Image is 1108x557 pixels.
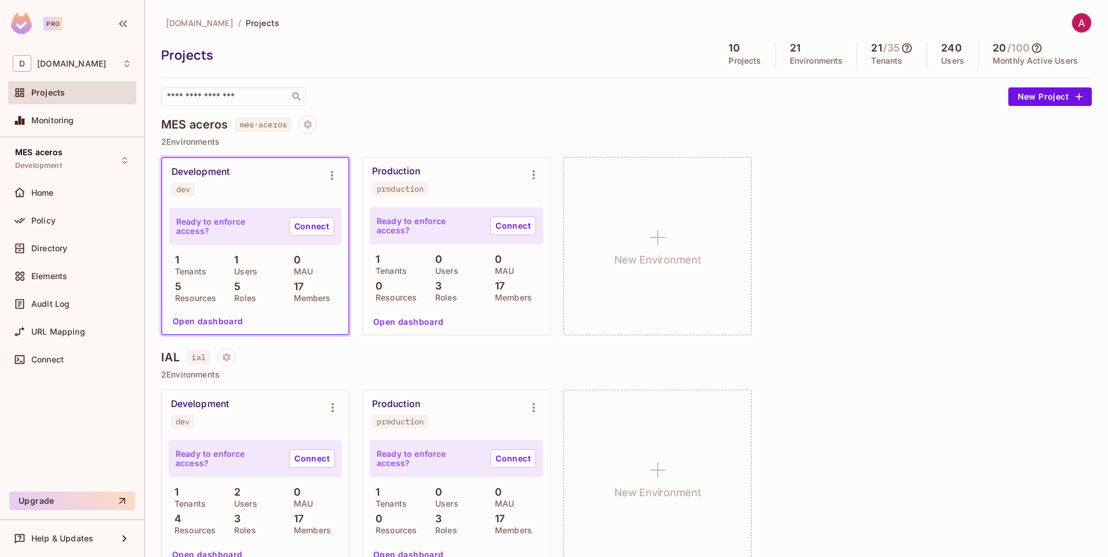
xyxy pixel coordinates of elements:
p: Tenants [169,267,206,276]
p: 0 [288,486,301,498]
h5: 21 [871,42,881,54]
a: Connect [490,449,536,468]
p: Users [941,56,964,65]
div: Production [372,398,420,410]
h5: 240 [941,42,961,54]
p: Ready to enforce access? [176,449,280,468]
p: Members [489,526,532,535]
p: 3 [429,513,442,525]
p: Resources [169,526,216,535]
p: 1 [228,254,238,266]
p: Resources [370,526,417,535]
span: Projects [246,17,279,28]
button: Environment settings [321,396,344,419]
span: ial [187,350,210,365]
a: Connect [289,449,335,468]
button: Open dashboard [369,313,449,331]
span: Project settings [217,354,236,365]
span: Projects [31,88,65,97]
p: Tenants [370,266,407,276]
a: Connect [490,217,536,235]
span: [DOMAIN_NAME] [166,17,234,28]
h4: MES aceros [161,118,228,131]
h4: IAL [161,350,180,364]
p: Ready to enforce access? [176,217,280,236]
p: 0 [288,254,301,266]
p: Tenants [370,499,407,508]
h5: / 100 [1007,42,1030,54]
span: MES aceros [15,148,63,157]
p: Ready to enforce access? [377,449,481,468]
span: Home [31,188,54,197]
p: 17 [288,513,304,525]
img: SReyMgAAAABJRU5ErkJggg== [11,13,32,34]
span: Help & Updates [31,534,93,543]
span: Policy [31,216,56,225]
p: 0 [429,486,442,498]
p: Tenants [871,56,902,65]
div: dev [176,417,189,426]
div: Development [171,398,229,410]
button: Environment settings [522,163,545,186]
p: 1 [370,254,380,265]
p: 17 [489,280,505,292]
p: Users [429,266,458,276]
p: Ready to enforce access? [377,217,481,235]
p: 2 Environments [161,370,1092,379]
p: 5 [169,281,181,292]
p: MAU [489,499,514,508]
button: Environment settings [522,396,545,419]
p: Monthly Active Users [993,56,1078,65]
a: Connect [289,217,334,236]
p: 1 [370,486,380,498]
p: 17 [288,281,304,292]
button: Open dashboard [168,312,248,331]
div: Development [172,166,229,178]
p: Members [288,526,331,535]
p: Roles [228,294,256,303]
p: 4 [169,513,181,525]
h5: 20 [993,42,1006,54]
div: production [377,184,424,193]
p: 17 [489,513,505,525]
p: Roles [228,526,256,535]
p: 5 [228,281,240,292]
h1: New Environment [614,251,701,269]
p: 2 Environments [161,137,1092,146]
span: Monitoring [31,116,74,125]
p: 1 [169,486,178,498]
span: Project settings [298,121,317,132]
span: Connect [31,355,64,364]
h5: / 35 [883,42,900,54]
p: 0 [489,254,502,265]
p: 0 [489,486,502,498]
img: ANTONIO CARLOS DIAZ CERDA [1072,13,1091,32]
p: MAU [288,499,313,508]
span: Workspace: deacero.com [37,59,106,68]
p: Roles [429,293,457,302]
p: 0 [370,513,382,525]
p: 0 [429,254,442,265]
button: Upgrade [9,492,135,510]
button: New Project [1008,87,1092,106]
span: Elements [31,272,67,281]
p: 3 [429,280,442,292]
div: Pro [43,17,63,31]
p: MAU [288,267,313,276]
li: / [238,17,241,28]
div: Production [372,166,420,177]
p: Resources [169,294,216,303]
p: 0 [370,280,382,292]
span: Development [15,161,62,170]
span: mes-aceros [235,117,292,132]
h5: 10 [728,42,739,54]
p: 3 [228,513,240,525]
h5: 21 [790,42,800,54]
p: 2 [228,486,240,498]
div: dev [176,185,190,194]
span: Directory [31,244,67,253]
p: Users [228,499,257,508]
p: 1 [169,254,179,266]
p: MAU [489,266,514,276]
p: Tenants [169,499,206,508]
